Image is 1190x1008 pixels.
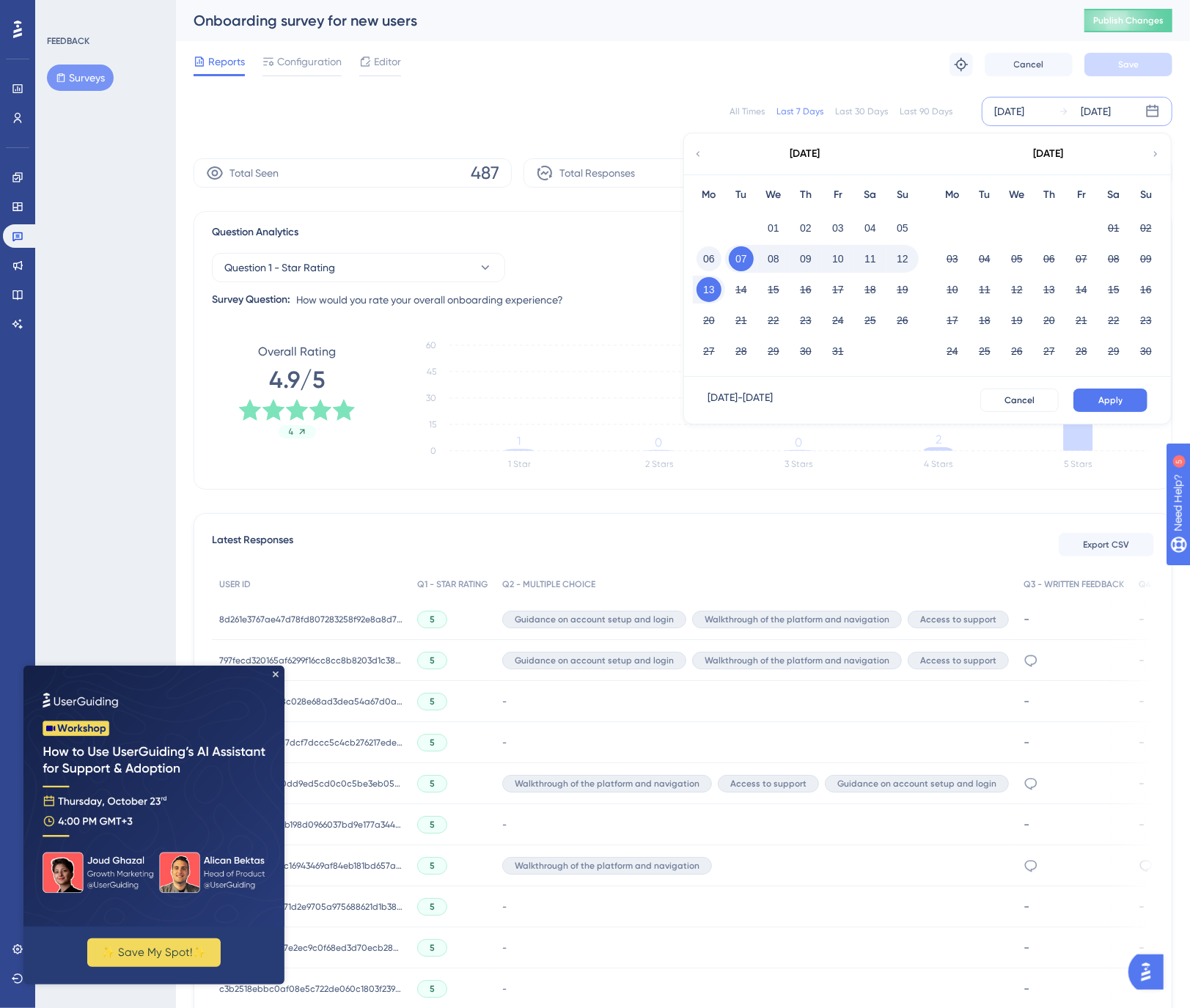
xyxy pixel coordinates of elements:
[936,186,969,204] div: Mo
[430,983,435,995] span: 5
[858,216,883,240] button: 04
[1004,246,1029,271] button: 05
[790,186,822,204] div: Th
[761,308,786,333] button: 22
[757,186,790,204] div: We
[1014,59,1044,70] span: Cancel
[708,389,773,412] div: [DATE] - [DATE]
[1134,277,1158,302] button: 16
[940,277,965,302] button: 10
[729,339,754,364] button: 28
[826,246,851,271] button: 10
[430,819,435,831] span: 5
[1024,612,1124,626] div: -
[1069,339,1094,364] button: 28
[1101,339,1126,364] button: 29
[426,340,436,350] tspan: 60
[502,942,507,954] span: -
[761,216,786,240] button: 01
[194,10,1048,31] div: Onboarding survey for new users
[776,106,823,117] div: Last 7 Days
[508,459,531,469] text: 1 Star
[64,273,197,301] button: ✨ Save My Spot!✨
[940,246,965,271] button: 03
[219,942,403,954] span: 8c98c8c6f28e317e2ec9c0f68ed3d70ecb280298bc68def42ff0df589ff1b1c4
[1024,982,1124,996] div: -
[980,389,1059,412] button: Cancel
[289,426,294,438] span: 4
[972,277,997,302] button: 11
[1134,308,1158,333] button: 23
[969,186,1001,204] div: Tu
[1134,246,1158,271] button: 09
[426,393,436,403] tspan: 30
[693,186,725,204] div: Mo
[212,531,293,558] span: Latest Responses
[1118,59,1139,70] span: Save
[705,655,889,666] span: Walkthrough of the platform and navigation
[1134,216,1158,240] button: 02
[1069,246,1094,271] button: 07
[826,339,851,364] button: 31
[1084,539,1130,551] span: Export CSV
[795,435,802,449] tspan: 0
[559,164,635,182] span: Total Responses
[1073,389,1147,412] button: Apply
[890,216,915,240] button: 05
[1024,900,1124,913] div: -
[502,819,507,831] span: -
[826,277,851,302] button: 17
[1024,941,1124,954] div: -
[1037,277,1062,302] button: 13
[729,246,754,271] button: 07
[1004,394,1035,406] span: Cancel
[1004,277,1029,302] button: 12
[994,103,1024,120] div: [DATE]
[208,53,245,70] span: Reports
[1128,950,1172,994] iframe: UserGuiding AI Assistant Launcher
[793,246,818,271] button: 09
[374,53,401,70] span: Editor
[502,737,507,748] span: -
[1134,339,1158,364] button: 30
[429,419,436,430] tspan: 15
[985,53,1073,76] button: Cancel
[697,246,721,271] button: 06
[515,778,699,790] span: Walkthrough of the platform and navigation
[219,696,403,707] span: e15576c42ac278c028e68ad3dea54a67d0a230919a7400fef073f9632684cdae
[515,860,699,872] span: Walkthrough of the platform and navigation
[1084,53,1172,76] button: Save
[1037,339,1062,364] button: 27
[1037,308,1062,333] button: 20
[837,778,996,790] span: Guidance on account setup and login
[1098,186,1130,204] div: Sa
[224,259,335,276] span: Question 1 - Star Rating
[725,186,757,204] div: Tu
[730,778,807,790] span: Access to support
[1069,308,1094,333] button: 21
[430,614,435,625] span: 5
[793,339,818,364] button: 30
[430,696,435,707] span: 5
[858,246,883,271] button: 11
[219,737,403,748] span: 0893427bb9ae87dcf7dccc5c4cb276217edee724ab13f040b112abcd9c7a0b0d
[1033,186,1065,204] div: Th
[1101,216,1126,240] button: 01
[826,308,851,333] button: 24
[219,578,251,590] span: USER ID
[1024,735,1124,749] div: -
[417,578,488,590] span: Q1 - STAR RATING
[219,655,403,666] span: 797fecd320165af6299f16cc8cc8b8203d1c38ea4a2feb41bdd798ba745fc0b4
[427,367,436,377] tspan: 45
[1093,15,1164,26] span: Publish Changes
[900,106,952,117] div: Last 90 Days
[1004,339,1029,364] button: 26
[296,291,563,309] span: How would you rate your overall onboarding experience?
[430,778,435,790] span: 5
[705,614,889,625] span: Walkthrough of the platform and navigation
[515,655,674,666] span: Guidance on account setup and login
[858,308,883,333] button: 25
[47,35,89,47] div: FEEDBACK
[1001,186,1033,204] div: We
